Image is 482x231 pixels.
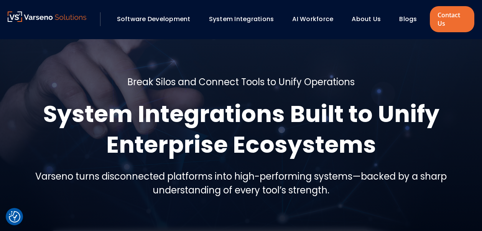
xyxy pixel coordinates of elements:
a: Varseno Solutions – Product Engineering & IT Services [8,12,86,27]
a: Blogs [399,15,417,23]
div: About Us [348,13,392,26]
div: Software Development [113,13,201,26]
div: AI Workforce [288,13,344,26]
a: System Integrations [209,15,274,23]
button: Cookie Settings [9,211,20,223]
a: About Us [352,15,381,23]
div: Blogs [395,13,428,26]
a: AI Workforce [292,15,333,23]
h5: Varseno turns disconnected platforms into high-performing systems—backed by a sharp understanding... [8,170,474,197]
h1: System Integrations Built to Unify Enterprise Ecosystems [8,99,474,160]
h5: Break Silos and Connect Tools to Unify Operations [127,75,355,89]
a: Software Development [117,15,191,23]
img: Varseno Solutions – Product Engineering & IT Services [8,12,86,22]
div: System Integrations [205,13,285,26]
a: Contact Us [430,6,474,32]
img: Revisit consent button [9,211,20,223]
